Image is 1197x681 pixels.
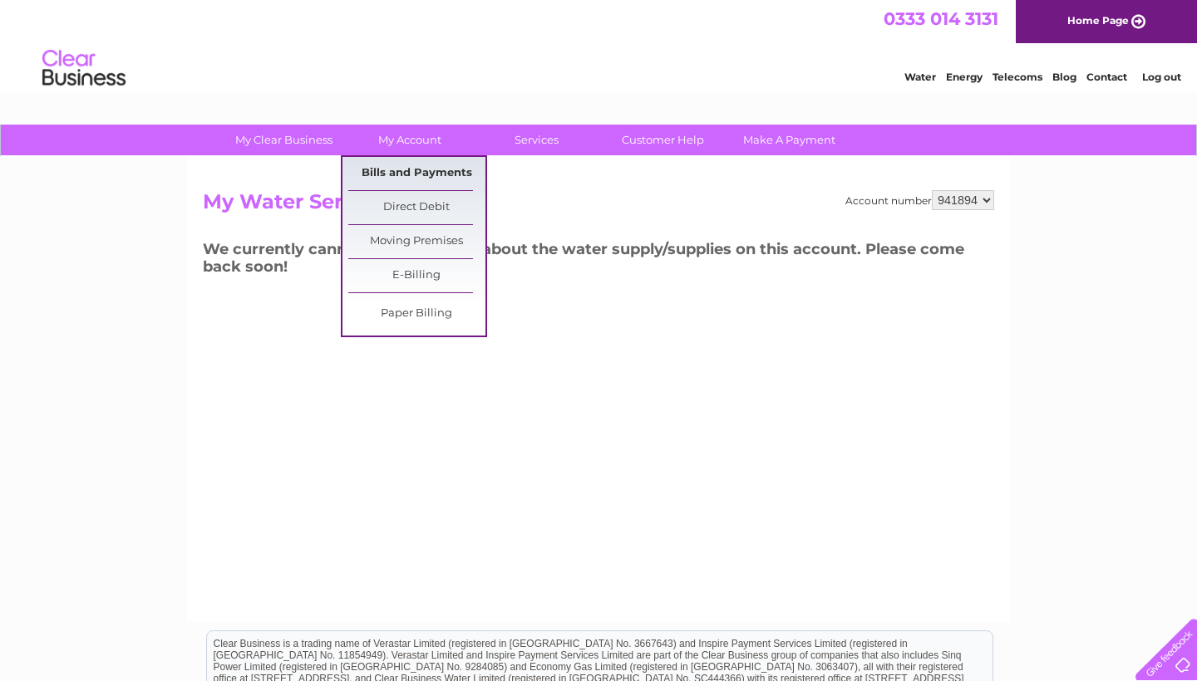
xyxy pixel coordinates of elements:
[348,259,485,292] a: E-Billing
[348,191,485,224] a: Direct Debit
[203,238,994,283] h3: We currently cannot display details about the water supply/supplies on this account. Please come ...
[42,43,126,94] img: logo.png
[904,71,936,83] a: Water
[348,225,485,258] a: Moving Premises
[207,9,993,81] div: Clear Business is a trading name of Verastar Limited (registered in [GEOGRAPHIC_DATA] No. 3667643...
[884,8,998,29] a: 0333 014 3131
[203,190,994,222] h2: My Water Services
[468,125,605,155] a: Services
[993,71,1042,83] a: Telecoms
[594,125,731,155] a: Customer Help
[348,157,485,190] a: Bills and Payments
[348,297,485,331] a: Paper Billing
[946,71,983,83] a: Energy
[1086,71,1127,83] a: Contact
[1052,71,1076,83] a: Blog
[342,125,479,155] a: My Account
[215,125,352,155] a: My Clear Business
[1142,71,1181,83] a: Log out
[721,125,858,155] a: Make A Payment
[845,190,994,210] div: Account number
